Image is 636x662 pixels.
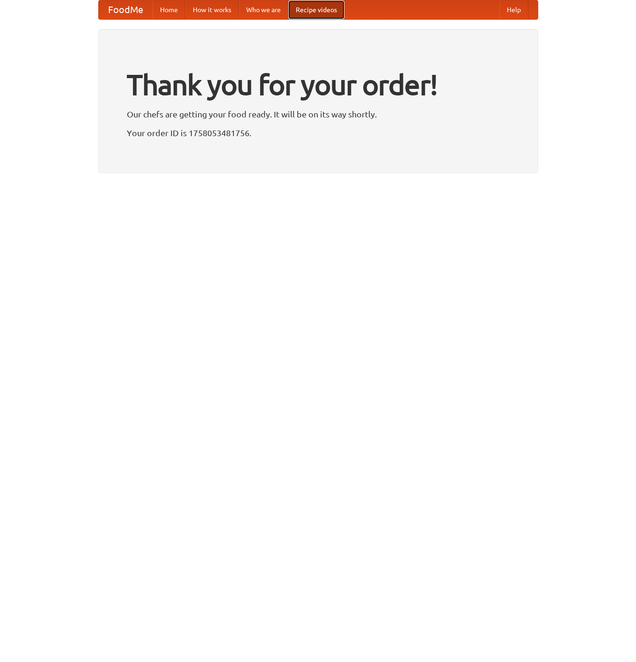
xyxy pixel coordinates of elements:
[239,0,288,19] a: Who we are
[127,107,510,121] p: Our chefs are getting your food ready. It will be on its way shortly.
[153,0,185,19] a: Home
[99,0,153,19] a: FoodMe
[185,0,239,19] a: How it works
[499,0,528,19] a: Help
[288,0,344,19] a: Recipe videos
[127,126,510,140] p: Your order ID is 1758053481756.
[127,62,510,107] h1: Thank you for your order!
